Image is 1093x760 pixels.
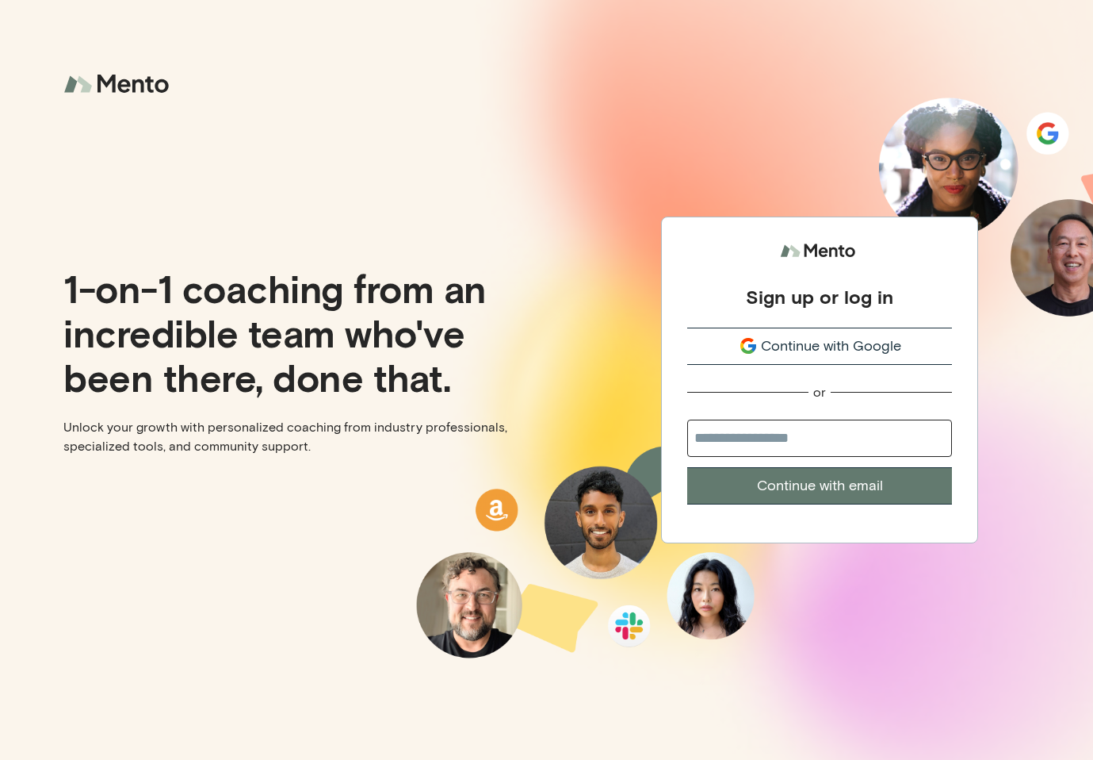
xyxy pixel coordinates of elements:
img: logo [63,63,174,106]
p: 1-on-1 coaching from an incredible team who've been there, done that. [63,266,534,399]
div: or [813,384,826,401]
img: logo.svg [780,236,859,266]
button: Continue with Google [687,328,952,365]
div: Sign up or log in [746,285,893,309]
p: Unlock your growth with personalized coaching from industry professionals, specialized tools, and... [63,418,534,456]
button: Continue with email [687,467,952,505]
span: Continue with Google [761,336,901,357]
